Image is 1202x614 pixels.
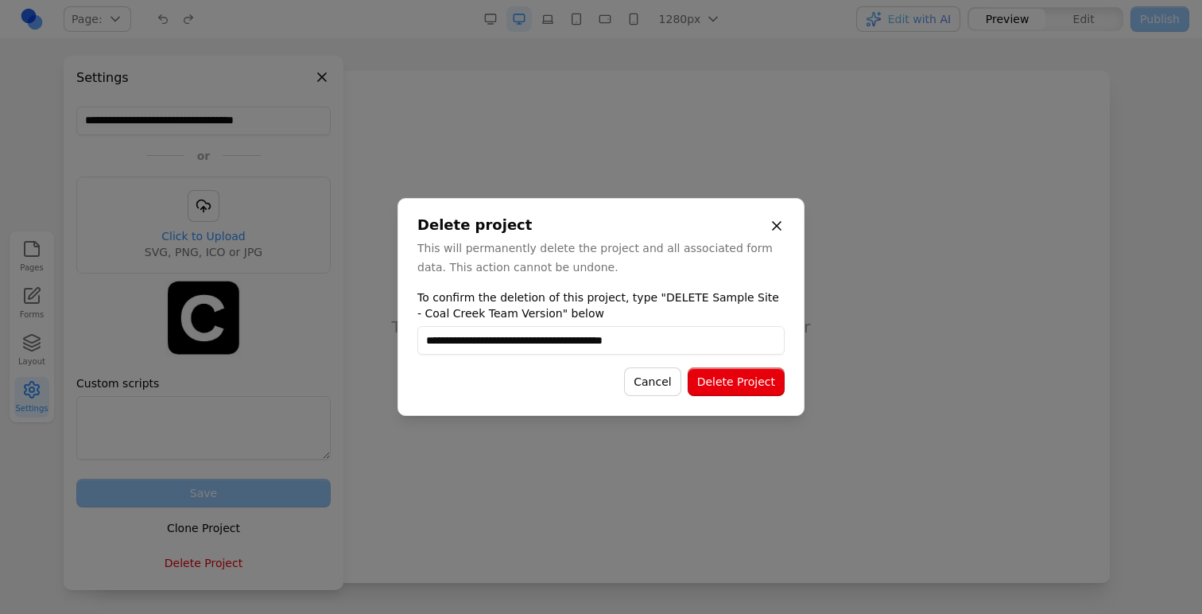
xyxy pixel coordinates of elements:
[483,245,573,267] span: Edit with AI
[624,367,680,396] button: Cancel
[417,290,785,321] label: To confirm the deletion of this project, type "DELETE Sample Site - Coal Creek Team Version" below
[688,367,785,396] button: Delete Project
[417,242,773,274] span: This will permanently delete the project and all associated form data. This action cannot be undone.
[417,218,785,232] h1: Delete project
[300,245,719,267] h1: To get started, click in the header bar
